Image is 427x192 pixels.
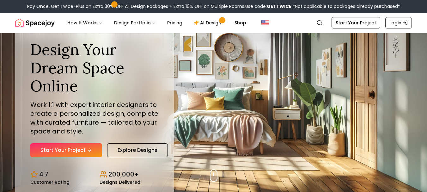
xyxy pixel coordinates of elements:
p: 200,000+ [108,170,139,179]
img: Spacejoy Logo [15,16,55,29]
a: AI Design [189,16,228,29]
img: United States [261,19,269,27]
div: Pay Once, Get Twice-Plus an Extra 30% OFF All Design Packages + Extra 10% OFF on Multiple Rooms. [27,3,400,9]
div: Design stats [30,165,159,184]
button: Design Portfolio [109,16,161,29]
a: Login [385,17,412,28]
a: Spacejoy [15,16,55,29]
small: Designs Delivered [100,180,140,184]
nav: Main [62,16,251,29]
a: Explore Designs [107,143,168,157]
span: *Not applicable to packages already purchased* [291,3,400,9]
nav: Global [15,13,412,33]
a: Shop [229,16,251,29]
a: Pricing [162,16,187,29]
button: How It Works [62,16,108,29]
p: 4.7 [39,170,48,179]
b: GETTWICE [267,3,291,9]
span: Use code: [245,3,291,9]
h1: Design Your Dream Space Online [30,40,159,95]
a: Start Your Project [30,143,102,157]
p: Work 1:1 with expert interior designers to create a personalized design, complete with curated fu... [30,100,159,136]
small: Customer Rating [30,180,70,184]
a: Start Your Project [332,17,380,28]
